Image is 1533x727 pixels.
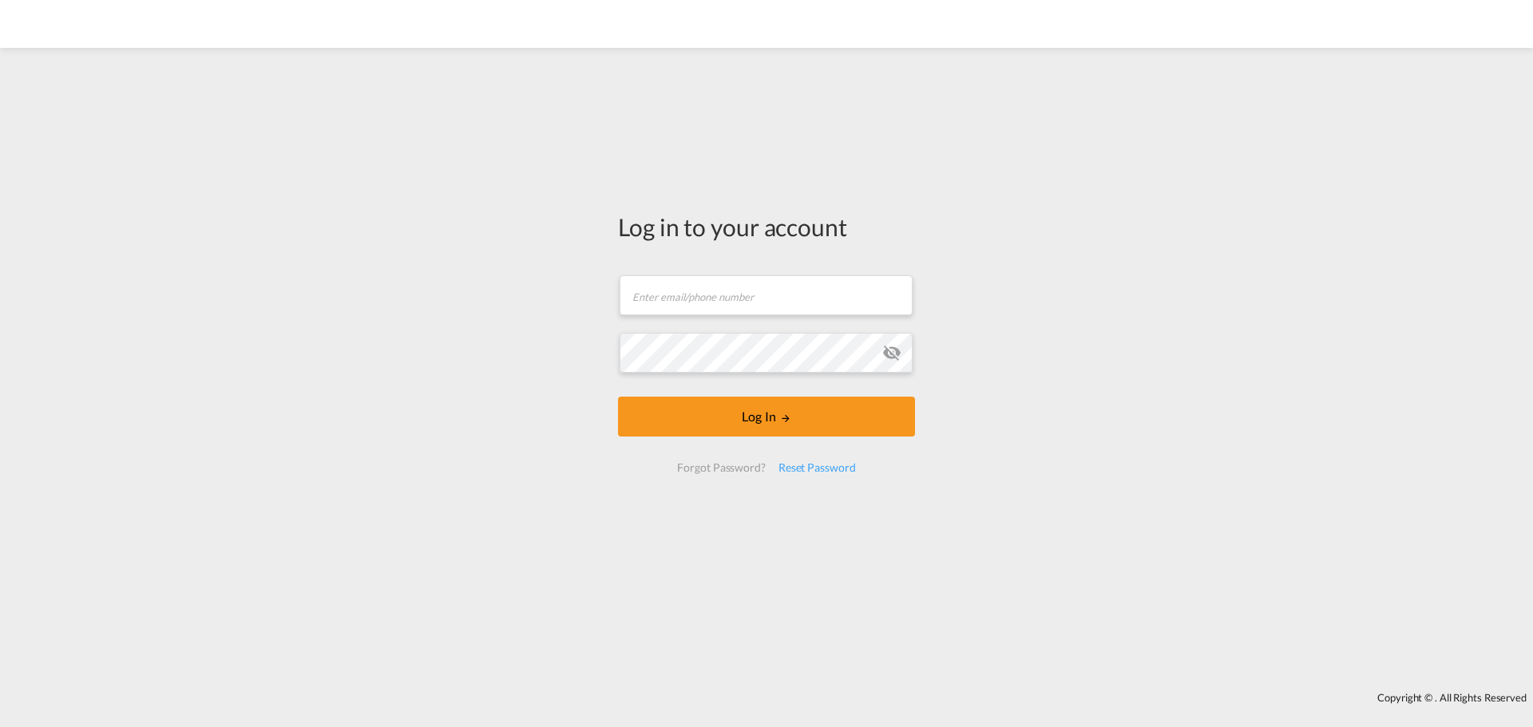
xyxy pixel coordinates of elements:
div: Reset Password [772,453,862,482]
button: LOGIN [618,397,915,437]
div: Log in to your account [618,210,915,243]
input: Enter email/phone number [620,275,913,315]
div: Forgot Password? [671,453,771,482]
md-icon: icon-eye-off [882,343,901,362]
